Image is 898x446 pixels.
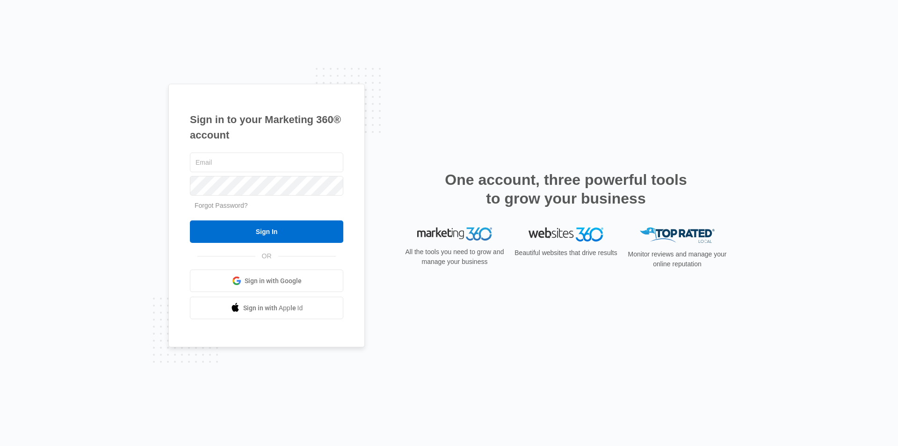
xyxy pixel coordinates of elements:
[442,170,690,208] h2: One account, three powerful tools to grow your business
[514,248,618,258] p: Beautiful websites that drive results
[190,153,343,172] input: Email
[255,251,278,261] span: OR
[529,227,603,241] img: Websites 360
[190,220,343,243] input: Sign In
[245,276,302,286] span: Sign in with Google
[243,303,303,313] span: Sign in with Apple Id
[195,202,248,209] a: Forgot Password?
[417,227,492,241] img: Marketing 360
[625,249,730,269] p: Monitor reviews and manage your online reputation
[190,297,343,319] a: Sign in with Apple Id
[190,112,343,143] h1: Sign in to your Marketing 360® account
[190,270,343,292] a: Sign in with Google
[640,227,715,243] img: Top Rated Local
[402,247,507,267] p: All the tools you need to grow and manage your business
